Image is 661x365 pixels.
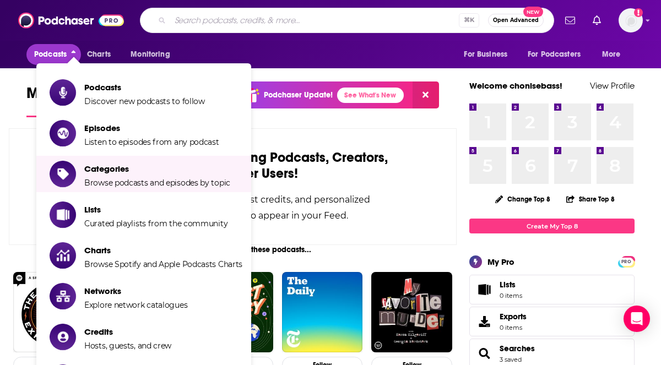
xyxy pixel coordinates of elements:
span: Listen to episodes from any podcast [84,137,219,147]
div: Search podcasts, credits, & more... [140,8,554,33]
span: Discover new podcasts to follow [84,96,205,106]
span: Logged in as chonisebass [619,8,643,32]
div: Open Intercom Messenger [624,306,650,332]
button: Show profile menu [619,8,643,32]
span: More [602,47,621,62]
a: Charts [80,44,117,65]
span: Explore network catalogues [84,300,187,310]
span: Hosts, guests, and crew [84,341,171,351]
span: For Podcasters [528,47,581,62]
a: Searches [473,346,495,361]
button: Share Top 8 [566,188,615,210]
a: Lists [469,275,635,304]
a: Create My Top 8 [469,219,635,233]
button: Open AdvancedNew [488,14,544,27]
span: Credits [84,326,171,337]
a: View Profile [590,80,635,91]
button: close menu [26,44,81,65]
a: Exports [469,307,635,336]
img: My Favorite Murder with Karen Kilgariff and Georgia Hardstark [371,272,452,353]
span: 0 items [500,324,527,331]
button: open menu [123,44,184,65]
span: Charts [84,245,242,255]
span: New [523,7,543,17]
a: Show notifications dropdown [588,11,605,30]
span: Monitoring [131,47,170,62]
a: Searches [500,344,535,353]
img: The Daily [282,272,363,353]
span: ⌘ K [459,13,479,28]
span: Lists [500,280,522,290]
img: User Profile [619,8,643,32]
span: Episodes [84,123,219,133]
span: Curated playlists from the community [84,219,227,228]
div: My Pro [487,257,514,267]
div: Not sure who to follow? Try these podcasts... [9,245,457,254]
a: 3 saved [500,356,522,363]
svg: Add a profile image [634,8,643,17]
span: Networks [84,286,187,296]
img: The Joe Rogan Experience [13,272,94,353]
span: Open Advanced [493,18,539,23]
button: open menu [594,44,635,65]
span: Exports [500,312,527,322]
span: My Feed [26,84,85,109]
span: Lists [473,282,495,297]
span: Lists [84,204,227,215]
span: 0 items [500,292,522,299]
span: Categories [84,164,230,174]
span: Exports [473,314,495,329]
a: PRO [620,257,633,265]
span: For Business [464,47,507,62]
span: Charts [87,47,111,62]
a: My Feed [26,84,85,117]
span: Podcasts [84,82,205,92]
button: open menu [521,44,597,65]
span: Browse Spotify and Apple Podcasts Charts [84,259,242,269]
a: Welcome chonisebass! [469,80,562,91]
button: Change Top 8 [489,192,557,206]
img: Podchaser - Follow, Share and Rate Podcasts [18,10,124,31]
a: See What's New [337,88,404,103]
input: Search podcasts, credits, & more... [170,12,459,29]
span: Browse podcasts and episodes by topic [84,178,230,188]
p: Podchaser Update! [264,90,333,100]
button: open menu [456,44,521,65]
span: Podcasts [34,47,67,62]
span: PRO [620,258,633,266]
a: Show notifications dropdown [561,11,579,30]
span: Lists [500,280,516,290]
